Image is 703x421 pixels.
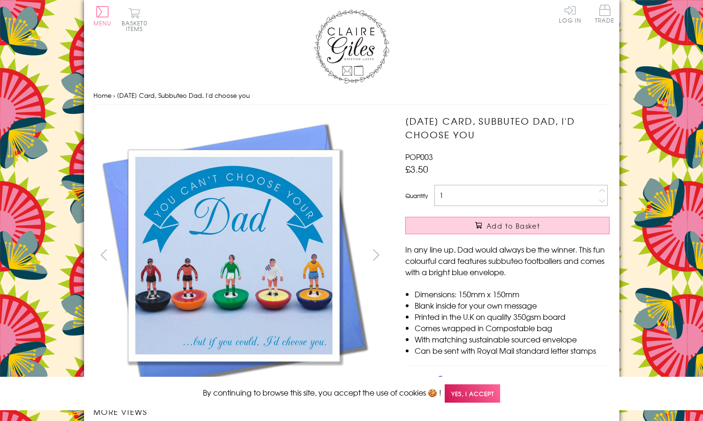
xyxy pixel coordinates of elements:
span: £3.50 [405,162,428,175]
a: Log In [559,5,581,23]
span: Add to Basket [487,221,540,230]
nav: breadcrumbs [93,86,610,105]
button: Add to Basket [405,217,610,234]
a: Home [93,91,111,100]
h1: [DATE] Card, Subbuteo Dad, I'd choose you [405,114,610,142]
li: With matching sustainable sourced envelope [415,334,610,345]
li: Comes wrapped in Compostable bag [415,322,610,334]
p: In any line up, Dad would always be the winner. This fun colourful card features subbuteo footbal... [405,244,610,278]
button: next [365,244,386,265]
a: Trade [595,5,615,25]
span: Menu [93,19,112,27]
span: 0 items [126,19,147,33]
img: Father's Day Card, Subbuteo Dad, I'd choose you [93,114,375,397]
li: Can be sent with Royal Mail standard letter stamps [415,345,610,356]
li: Dimensions: 150mm x 150mm [415,288,610,300]
button: prev [93,244,115,265]
span: [DATE] Card, Subbuteo Dad, I'd choose you [117,91,250,100]
span: Trade [595,5,615,23]
h3: More views [93,406,387,417]
button: Basket0 items [122,8,147,32]
li: Printed in the U.K on quality 350gsm board [415,311,610,322]
span: POP003 [405,151,433,162]
button: Menu [93,6,112,26]
img: Claire Giles Greetings Cards [314,9,389,84]
span: Yes, I accept [445,384,500,403]
span: › [113,91,115,100]
label: Quantity [405,191,428,200]
li: Blank inside for your own message [415,300,610,311]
